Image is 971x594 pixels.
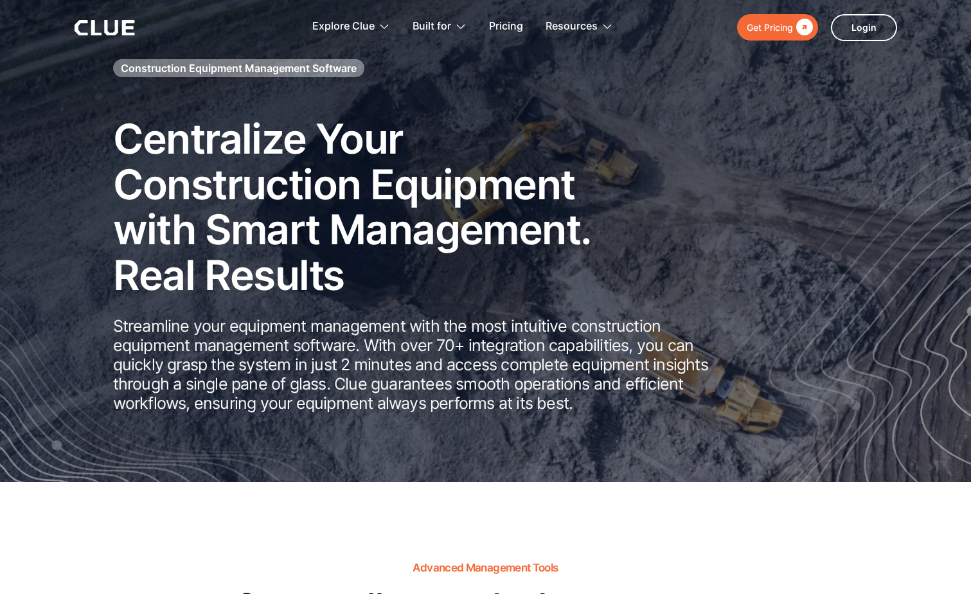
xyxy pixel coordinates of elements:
[831,14,897,41] a: Login
[413,562,558,574] h2: Advanced Management Tools
[113,316,724,413] p: Streamline your equipment management with the most intuitive construction equipment management so...
[747,19,793,35] div: Get Pricing
[413,6,467,47] div: Built for
[113,116,627,298] h2: Centralize Your Construction Equipment with Smart Management. Real Results
[121,61,357,75] h1: Construction Equipment Management Software
[312,6,375,47] div: Explore Clue
[312,6,390,47] div: Explore Clue
[546,6,598,47] div: Resources
[489,6,523,47] a: Pricing
[793,19,813,35] div: 
[413,6,451,47] div: Built for
[546,6,613,47] div: Resources
[737,14,818,40] a: Get Pricing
